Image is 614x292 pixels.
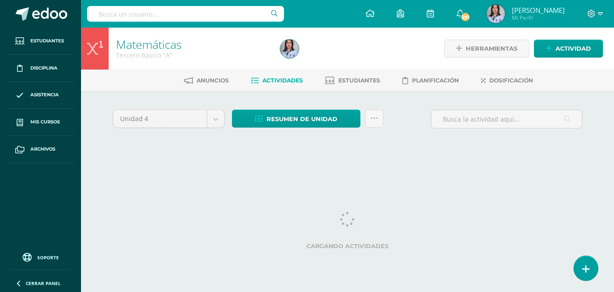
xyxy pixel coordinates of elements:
a: Archivos [7,136,74,163]
span: Estudiantes [338,77,380,84]
a: Anuncios [184,73,229,88]
a: Asistencia [7,82,74,109]
span: [PERSON_NAME] [512,6,565,15]
a: Estudiantes [325,73,380,88]
span: Actividades [262,77,303,84]
span: Soporte [37,254,59,261]
a: Mis cursos [7,109,74,136]
span: Dosificación [489,77,533,84]
a: Actividades [251,73,303,88]
span: Mi Perfil [512,14,565,22]
span: Unidad 4 [120,110,200,128]
span: Estudiantes [30,37,64,45]
span: Resumen de unidad [266,111,337,128]
a: Resumen de unidad [232,110,360,128]
input: Busca la actividad aquí... [431,110,582,128]
span: Anuncios [197,77,229,84]
a: Unidad 4 [113,110,224,128]
span: Disciplina [30,64,58,72]
span: Asistencia [30,91,59,99]
a: Soporte [11,251,70,263]
a: Dosificación [481,73,533,88]
img: 8cf5eb1a5a761f59109bb9e68a1c83ee.png [487,5,505,23]
span: Cerrar panel [26,280,61,286]
img: 8cf5eb1a5a761f59109bb9e68a1c83ee.png [280,40,299,58]
a: Estudiantes [7,28,74,55]
span: Planificación [412,77,459,84]
a: Planificación [402,73,459,88]
span: Actividad [556,40,591,57]
div: Tercero Básico 'A' [116,51,269,59]
a: Herramientas [444,40,529,58]
a: Matemáticas [116,36,182,52]
label: Cargando actividades [113,243,582,250]
a: Disciplina [7,55,74,82]
span: Herramientas [466,40,517,57]
input: Busca un usuario... [87,6,284,22]
span: Archivos [30,146,55,153]
span: Mis cursos [30,118,60,126]
h1: Matemáticas [116,38,269,51]
span: 281 [460,12,470,22]
a: Actividad [534,40,603,58]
